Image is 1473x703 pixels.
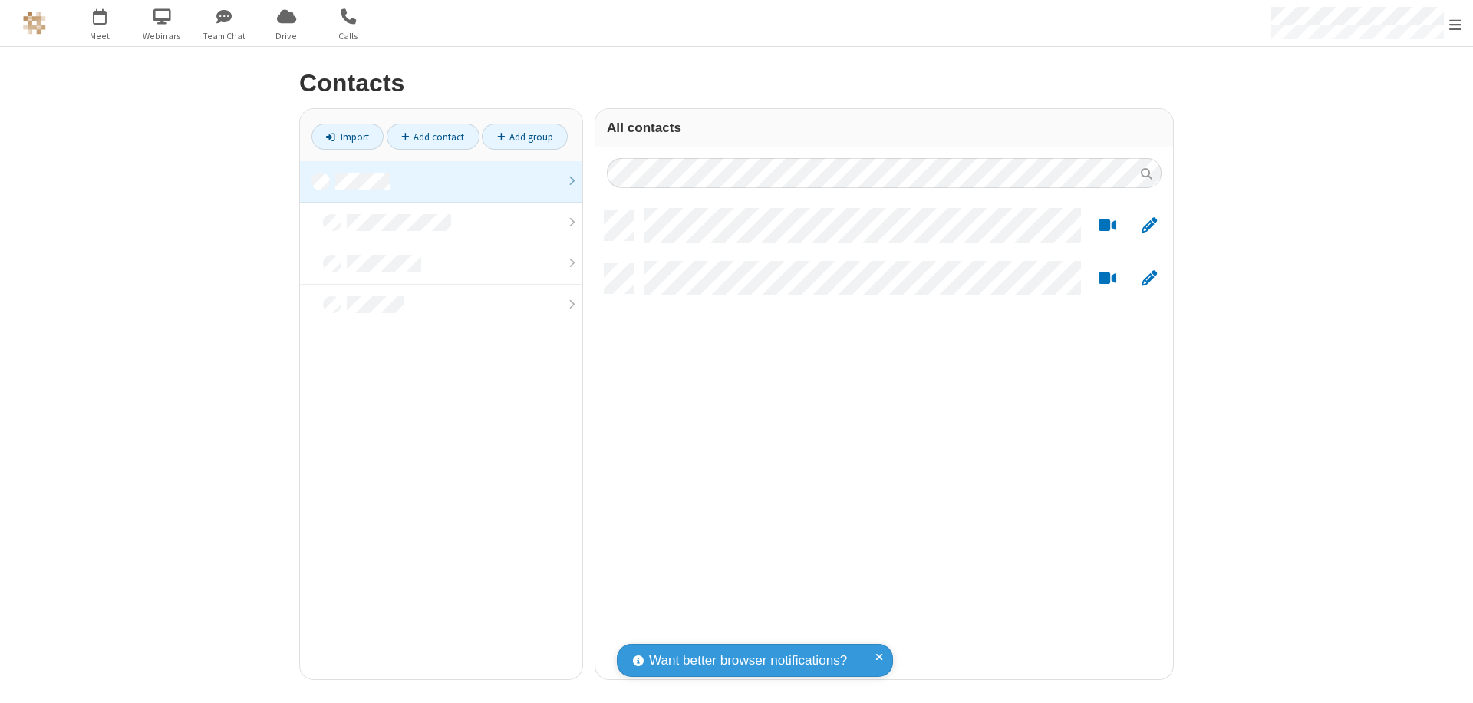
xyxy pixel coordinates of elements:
span: Calls [320,29,377,43]
div: grid [595,200,1173,679]
button: Start a video meeting [1092,216,1122,236]
h3: All contacts [607,120,1162,135]
h2: Contacts [299,70,1174,97]
span: Meet [71,29,129,43]
a: Add contact [387,124,479,150]
img: QA Selenium DO NOT DELETE OR CHANGE [23,12,46,35]
button: Start a video meeting [1092,269,1122,289]
span: Team Chat [196,29,253,43]
span: Drive [258,29,315,43]
button: Edit [1134,269,1164,289]
a: Import [311,124,384,150]
a: Add group [482,124,568,150]
span: Want better browser notifications? [649,651,847,671]
button: Edit [1134,216,1164,236]
span: Webinars [133,29,191,43]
